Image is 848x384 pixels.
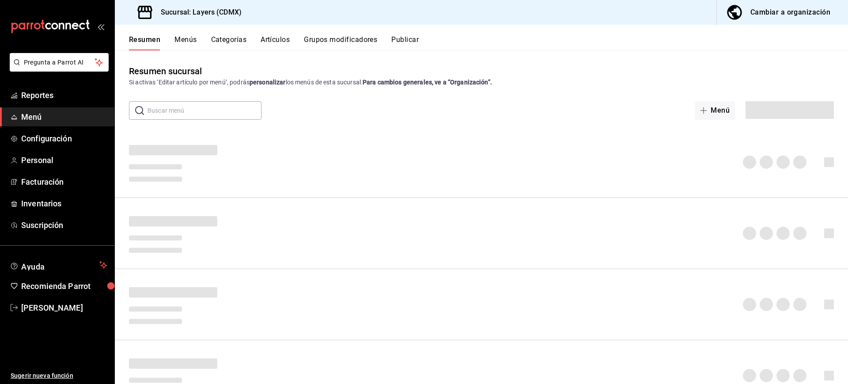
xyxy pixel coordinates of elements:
div: Si activas ‘Editar artículo por menú’, podrás los menús de esta sucursal. [129,78,834,87]
strong: Para cambios generales, ve a “Organización”. [363,79,492,86]
span: Reportes [21,89,107,101]
button: Resumen [129,35,160,50]
span: Menú [21,111,107,123]
button: Menú [695,101,735,120]
span: [PERSON_NAME] [21,302,107,314]
button: Categorías [211,35,247,50]
h3: Sucursal: Layers (CDMX) [154,7,242,18]
span: Personal [21,154,107,166]
strong: personalizar [250,79,286,86]
span: Configuración [21,133,107,144]
span: Inventarios [21,198,107,209]
div: navigation tabs [129,35,848,50]
button: Pregunta a Parrot AI [10,53,109,72]
div: Resumen sucursal [129,65,202,78]
span: Pregunta a Parrot AI [24,58,95,67]
span: Sugerir nueva función [11,371,107,380]
button: Artículos [261,35,290,50]
div: Cambiar a organización [750,6,830,19]
span: Facturación [21,176,107,188]
span: Recomienda Parrot [21,280,107,292]
input: Buscar menú [148,102,261,119]
span: Suscripción [21,219,107,231]
a: Pregunta a Parrot AI [6,64,109,73]
button: Grupos modificadores [304,35,377,50]
span: Ayuda [21,260,96,270]
button: open_drawer_menu [97,23,104,30]
button: Menús [174,35,197,50]
button: Publicar [391,35,419,50]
